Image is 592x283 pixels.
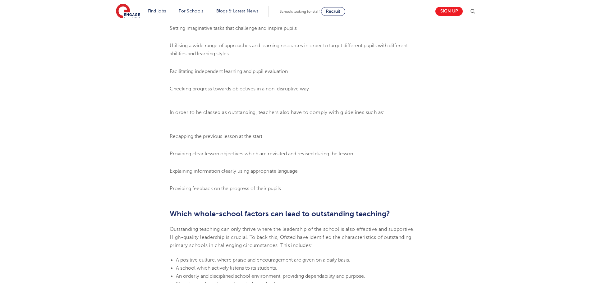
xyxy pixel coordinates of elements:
[170,69,288,74] span: Facilitating independent learning and pupil evaluation
[216,9,259,13] a: Blogs & Latest News
[170,110,385,115] span: In order to be classed as outstanding, teachers also have to comply with guidelines such as:
[170,226,415,249] span: Outstanding teaching can only thrive where the leadership of the school is also effective and sup...
[170,151,353,157] span: Providing clear lesson objectives which are revisited and revised during the lesson
[326,9,340,14] span: Recruit
[176,265,277,271] span: A school which actively listens to its students.
[435,7,463,16] a: Sign up
[280,9,320,14] span: Schools looking for staff
[170,186,281,191] span: Providing feedback on the progress of their pupils
[170,168,298,174] span: Explaining information clearly using appropriate language
[176,257,350,263] span: A positive culture, where praise and encouragement are given on a daily basis.
[170,86,309,92] span: Checking progress towards objectives in a non-disruptive way
[170,134,262,139] span: Recapping the previous lesson at the start
[148,9,166,13] a: Find jobs
[116,4,140,19] img: Engage Education
[321,7,345,16] a: Recruit
[176,273,365,279] span: An orderly and disciplined school environment, providing dependability and purpose.
[179,9,203,13] a: For Schools
[170,209,390,218] span: Which whole-school factors can lead to outstanding teaching?
[170,43,408,57] span: Utilising a wide range of approaches and learning resources in order to target different pupils w...
[170,25,297,31] span: Setting imaginative tasks that challenge and inspire pupils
